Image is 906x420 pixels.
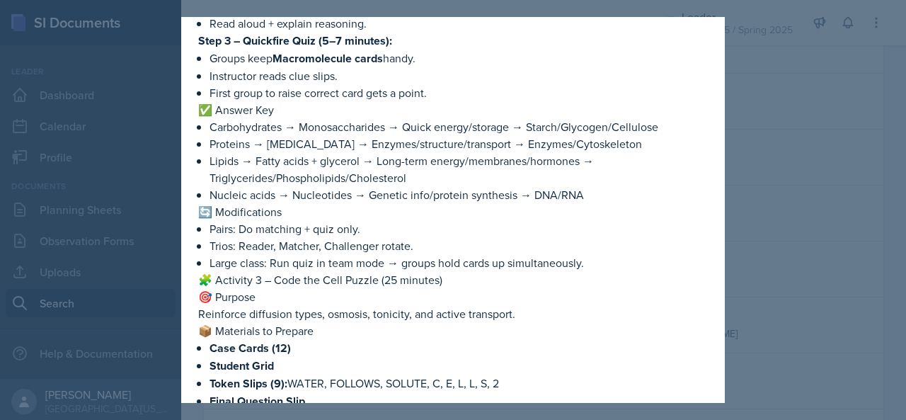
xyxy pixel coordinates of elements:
p: 🔄 Modifications [198,203,708,220]
strong: Macromolecule cards [273,50,383,67]
strong: Final Question Slip [210,393,305,409]
p: Groups keep handy. [210,50,708,67]
p: Trios: Reader, Matcher, Challenger rotate. [210,237,708,254]
p: Pairs: Do matching + quiz only. [210,220,708,237]
p: Proteins → [MEDICAL_DATA] → Enzymes/structure/transport → Enzymes/Cytoskeleton [210,135,708,152]
p: 📦 Materials to Prepare [198,322,708,339]
p: Lipids → Fatty acids + glycerol → Long-term energy/membranes/hormones → Triglycerides/Phospholipi... [210,152,708,186]
p: 🎯 Purpose [198,288,708,305]
p: Nucleic acids → Nucleotides → Genetic info/protein synthesis → DNA/RNA [210,186,708,203]
strong: Token Slips (9): [210,375,287,392]
p: Large class: Run quiz in team mode → groups hold cards up simultaneously. [210,254,708,271]
p: First group to raise correct card gets a point. [210,84,708,101]
p: ✅ Answer Key [198,101,708,118]
strong: Step 3 – Quickfire Quiz (5–7 minutes): [198,33,392,49]
p: Instructor reads clue slips. [210,67,708,84]
p: Read aloud + explain reasoning. [210,15,708,32]
strong: Student Grid [210,358,274,374]
p: Reinforce diffusion types, osmosis, tonicity, and active transport. [198,305,708,322]
p: 🧩 Activity 3 – Code the Cell Puzzle (25 minutes) [198,271,708,288]
p: WATER, FOLLOWS, SOLUTE, C, E, L, L, S, 2 [210,375,708,392]
strong: Case Cards (12) [210,340,291,356]
p: Carbohydrates → Monosaccharides → Quick energy/storage → Starch/Glycogen/Cellulose [210,118,708,135]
